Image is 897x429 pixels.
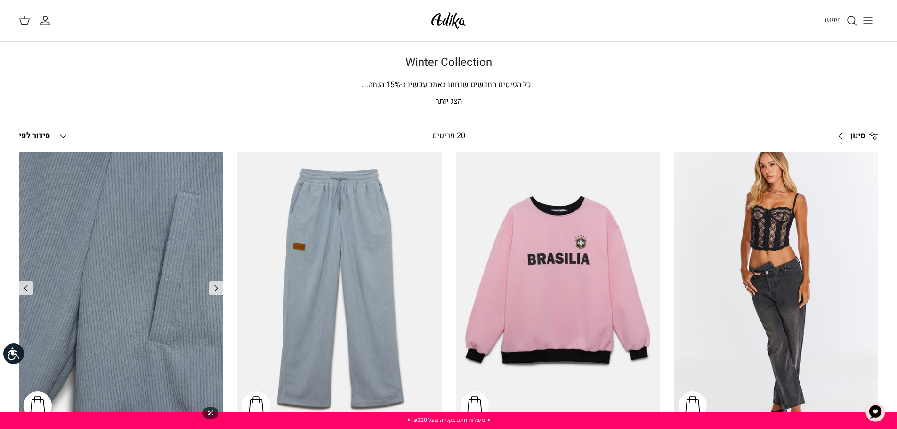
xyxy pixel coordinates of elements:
button: Toggle menu [857,10,878,31]
span: סינון [850,130,865,142]
a: החשבון שלי [40,15,55,26]
span: 15 [386,79,395,90]
h1: Winter Collection [119,56,778,70]
a: סווטשירט Brazilian Kid [456,152,660,424]
a: ג׳ינס All Or Nothing קריס-קרוס | BOYFRIEND [674,152,878,424]
div: 20 פריטים [349,130,548,142]
span: חיפוש [825,16,841,24]
span: כל הפיסים החדשים שנחתו באתר עכשיו ב- [400,79,531,90]
img: Adika IL [428,9,469,32]
a: סווטשירט City Strolls אוברסייז [19,152,223,424]
a: Previous [209,281,223,295]
a: חיפוש [825,15,857,26]
a: מכנסי טרנינג City strolls [237,152,442,424]
p: הצג יותר [119,96,778,108]
a: סינון [832,125,878,147]
button: צ'אט [861,398,889,426]
a: ✦ משלוח חינם בקנייה מעל ₪220 ✦ [406,416,491,424]
a: Previous [19,281,33,295]
span: % הנחה. [361,79,400,90]
button: סידור לפי [19,126,69,146]
span: סידור לפי [19,130,50,141]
